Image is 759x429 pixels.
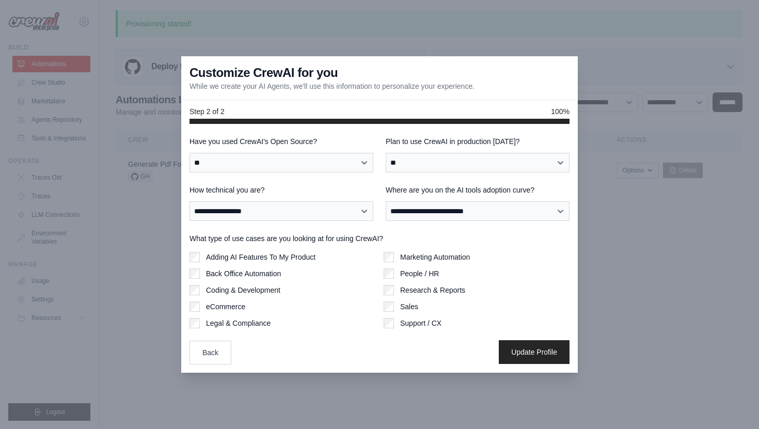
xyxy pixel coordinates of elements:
label: How technical you are? [189,185,373,195]
label: Research & Reports [400,285,465,295]
label: Sales [400,301,418,312]
span: 100% [551,106,570,117]
label: What type of use cases are you looking at for using CrewAI? [189,233,570,244]
label: Have you used CrewAI's Open Source? [189,136,373,147]
label: Plan to use CrewAI in production [DATE]? [386,136,570,147]
button: Back [189,341,231,364]
label: Legal & Compliance [206,318,271,328]
p: While we create your AI Agents, we'll use this information to personalize your experience. [189,81,475,91]
label: Support / CX [400,318,441,328]
label: People / HR [400,268,439,279]
h3: Customize CrewAI for you [189,65,338,81]
button: Update Profile [499,340,570,364]
label: Back Office Automation [206,268,281,279]
span: Step 2 of 2 [189,106,225,117]
label: Marketing Automation [400,252,470,262]
label: eCommerce [206,301,245,312]
label: Coding & Development [206,285,280,295]
label: Where are you on the AI tools adoption curve? [386,185,570,195]
label: Adding AI Features To My Product [206,252,315,262]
